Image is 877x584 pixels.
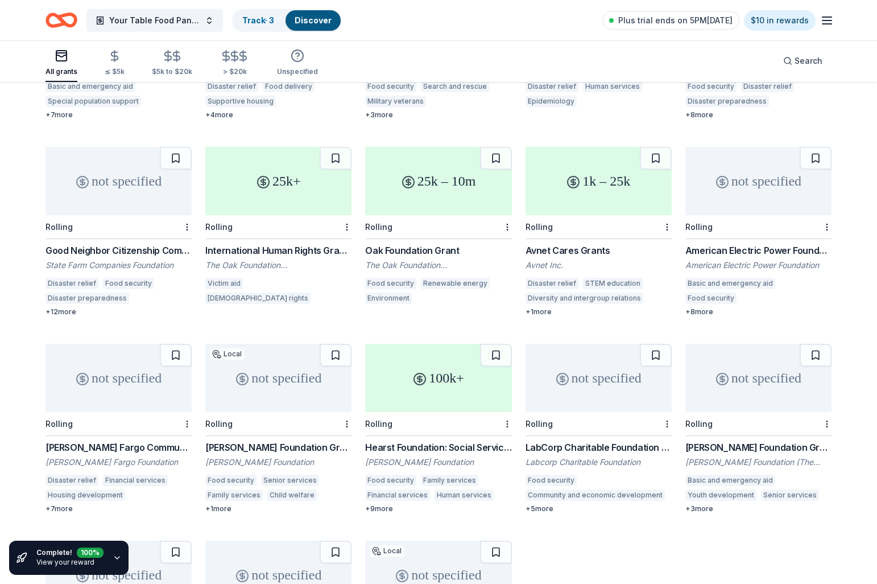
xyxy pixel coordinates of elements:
div: + 8 more [685,307,832,316]
div: Epidemiology [526,96,577,107]
div: + 1 more [526,307,672,316]
div: Labcorp Charitable Foundation [526,456,672,468]
span: Your Table Food Pantry [109,14,200,27]
div: Local [210,348,244,360]
div: Family services [421,475,478,486]
div: Basic and emergency aid [685,475,775,486]
div: + 7 more [45,110,192,120]
div: Food security [685,81,737,92]
div: Disaster relief [205,81,258,92]
div: Senior services [261,475,319,486]
a: not specifiedRollingGood Neighbor Citizenship Company GrantsState Farm Companies FoundationDisast... [45,147,192,316]
span: Search [795,54,822,68]
div: [PERSON_NAME] Foundation [205,456,351,468]
div: Food security [685,293,737,304]
a: 1k – 25kRollingAvnet Cares GrantsAvnet Inc.Disaster reliefSTEM educationDiversity and intergroup ... [526,147,672,316]
div: Special population support [45,96,141,107]
div: Food security [526,475,577,486]
div: [PERSON_NAME] Fargo Community Giving [45,441,192,454]
div: Disaster preparedness [45,293,129,304]
a: Home [45,7,77,34]
div: + 1 more [205,504,351,513]
div: not specified [45,344,192,412]
div: [PERSON_NAME] Foundation Grant [205,441,351,454]
div: + 8 more [685,110,832,120]
div: Hearst Foundation: Social Service Grant [365,441,511,454]
div: Local [370,545,404,557]
div: International Human Rights Grant Programme [205,244,351,257]
div: Community and economic development [526,490,665,501]
div: State Farm Companies Foundation [45,260,192,271]
a: not specifiedRolling[PERSON_NAME] Foundation Grant[PERSON_NAME] Foundation (The [PERSON_NAME] Fou... [685,344,832,513]
button: Track· 3Discover [232,9,342,32]
div: not specified [685,147,832,215]
div: Food security [365,475,416,486]
div: Avnet Inc. [526,260,672,271]
div: + 3 more [685,504,832,513]
div: Food security [205,475,257,486]
div: The Oak Foundation [GEOGRAPHIC_DATA] [365,260,511,271]
div: Renewable energy [421,278,490,289]
button: > $20k [220,45,250,82]
div: 25k – 10m [365,147,511,215]
div: [PERSON_NAME] Fargo Foundation [45,456,192,468]
button: $5k to $20k [152,45,192,82]
div: 100k+ [365,344,511,412]
div: Rolling [205,419,233,429]
button: All grants [45,44,77,82]
div: Unspecified [277,67,318,76]
div: Complete! [36,548,104,558]
div: Human services [435,490,494,501]
div: Rolling [365,419,392,429]
div: [PERSON_NAME] Foundation Grant [685,441,832,454]
a: 100k+RollingHearst Foundation: Social Service Grant[PERSON_NAME] FoundationFood securityFamily se... [365,344,511,513]
div: 25k+ [205,147,351,215]
a: not specifiedRolling[PERSON_NAME] Fargo Community Giving[PERSON_NAME] Fargo FoundationDisaster re... [45,344,192,513]
div: Supportive housing [205,96,276,107]
button: ≤ $5k [105,45,125,82]
div: [PERSON_NAME] Foundation (The [PERSON_NAME] Foundation) [685,456,832,468]
div: Disaster relief [526,278,578,289]
div: not specified [45,147,192,215]
a: Plus trial ends on 5PM[DATE] [602,11,739,30]
div: > $20k [220,67,250,76]
a: not specifiedRollingAmerican Electric Power Foundation GrantsAmerican Electric Power FoundationBa... [685,147,832,316]
div: Search and rescue [421,81,489,92]
div: Financial services [103,475,168,486]
div: ≤ $5k [105,67,125,76]
div: Military veterans [365,96,426,107]
div: Rolling [685,419,713,429]
div: STEM education [583,278,643,289]
div: Avnet Cares Grants [526,244,672,257]
a: not specifiedLocalRolling[PERSON_NAME] Foundation Grant[PERSON_NAME] FoundationFood securitySenio... [205,344,351,513]
div: The Oak Foundation [GEOGRAPHIC_DATA] [205,260,351,271]
div: Basic and emergency aid [45,81,135,92]
div: Rolling [365,222,392,232]
div: 1k – 25k [526,147,672,215]
span: Plus trial ends on 5PM[DATE] [618,14,733,27]
div: Youth development [685,490,756,501]
div: [DEMOGRAPHIC_DATA] rights [205,293,311,304]
div: Diversity and intergroup relations [526,293,643,304]
div: Housing development [741,293,821,304]
div: + 9 more [365,504,511,513]
div: Food security [365,81,416,92]
div: Child welfare [267,490,317,501]
a: Discover [295,15,332,25]
div: Victim aid [205,278,243,289]
div: Rolling [45,419,73,429]
div: Financial services [365,490,430,501]
div: 100 % [77,545,104,556]
div: Environment [365,293,412,304]
div: Rolling [526,419,553,429]
div: + 12 more [45,307,192,316]
div: not specified [205,344,351,412]
div: + 5 more [526,504,672,513]
div: Rolling [205,222,233,232]
div: Food delivery [263,81,315,92]
div: Human services [583,81,642,92]
div: Rolling [685,222,713,232]
div: Family services [205,490,263,501]
div: Disaster relief [45,475,98,486]
a: not specifiedRollingLabCorp Charitable Foundation GrantsLabcorp Charitable FoundationFood securit... [526,344,672,513]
